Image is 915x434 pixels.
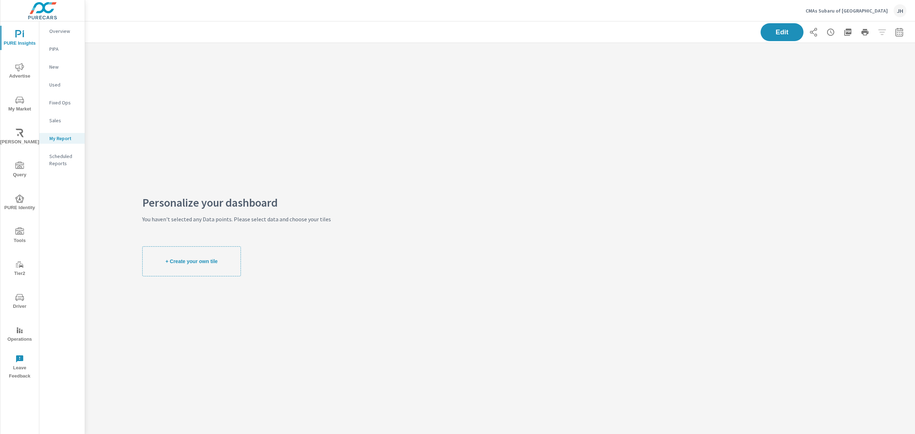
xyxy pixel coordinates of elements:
[49,63,79,70] p: New
[806,25,821,39] button: Share Report
[3,63,37,80] span: Advertise
[39,97,85,108] div: Fixed Ops
[142,246,241,276] button: + Create your own tile
[49,135,79,142] p: My Report
[142,215,331,246] span: You haven't selected any Data points. Please select data and choose your tiles
[3,293,37,311] span: Driver
[3,162,37,179] span: Query
[3,227,37,245] span: Tools
[49,117,79,124] p: Sales
[894,4,906,17] div: JH
[3,326,37,344] span: Operations
[49,81,79,88] p: Used
[0,21,39,383] div: nav menu
[39,151,85,169] div: Scheduled Reports
[39,133,85,144] div: My Report
[39,79,85,90] div: Used
[49,45,79,53] p: PIPA
[49,153,79,167] p: Scheduled Reports
[39,44,85,54] div: PIPA
[3,194,37,212] span: PURE Identity
[892,25,906,39] button: Select Date Range
[165,258,218,265] span: + Create your own tile
[39,26,85,36] div: Overview
[806,8,888,14] p: CMAs Subaru of [GEOGRAPHIC_DATA]
[49,28,79,35] p: Overview
[3,129,37,146] span: [PERSON_NAME]
[39,115,85,126] div: Sales
[841,25,855,39] button: "Export Report to PDF"
[142,199,331,215] span: Personalize your dashboard
[768,29,796,35] span: Edit
[49,99,79,106] p: Fixed Ops
[3,260,37,278] span: Tier2
[3,355,37,380] span: Leave Feedback
[761,23,803,41] button: Edit
[3,96,37,113] span: My Market
[858,25,872,39] button: Print Report
[39,61,85,72] div: New
[3,30,37,48] span: PURE Insights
